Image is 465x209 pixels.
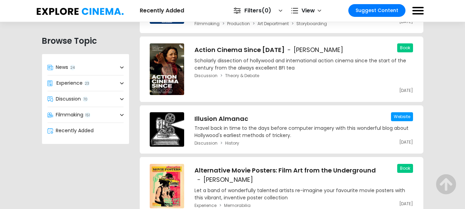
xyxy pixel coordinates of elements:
[229,4,287,17] a: Filters0
[194,175,253,184] span: [PERSON_NAME]
[194,203,216,208] a: Experience
[42,60,129,75] a: News24
[194,43,413,72] a: Action Cinema Since [DATE][PERSON_NAME]Scholarly dissection of hollywood and international action...
[257,21,289,26] a: Art Department
[140,7,184,15] h2: Recently Added
[194,125,413,139] p: Travel back in time to the days before computer imagery with this wonderful blog about Hollywood'...
[194,187,413,201] p: Let a band of wonderfully talented artists re-imagine your favourite movie posters with this vibr...
[194,57,413,72] p: Scholarly dissection of hollywood and international action cinema since the start of the century ...
[348,4,405,17] a: Suggest Content
[285,45,343,54] span: [PERSON_NAME]
[227,21,250,26] a: Production
[36,8,124,15] img: Explore Cinema.
[85,112,91,118] span: 151
[287,4,326,17] a: View
[194,140,413,146] div: breadcrumb
[194,21,220,26] a: Filmmaking
[194,45,413,56] h3: Action Cinema Since [DATE]
[194,112,413,139] a: Illusion AlmanacTravel back in time to the days before computer imagery with this wonderful blog ...
[262,7,271,14] span: 0
[150,43,184,95] img: Action Cinema Since 2000
[70,65,75,70] span: 24
[194,166,413,186] h3: Alternative Movie Posters: Film Art from the Underground
[296,21,327,26] a: Storyboarding
[42,36,129,49] h2: Browse Topic
[225,73,259,78] a: Theory & Debate
[42,75,129,91] a: Experience23
[150,112,184,147] img: Illusion Almanac
[194,21,413,26] div: breadcrumb
[150,164,184,208] img: Alternative Movie Posters: Film Art from the Underground
[194,203,413,208] div: breadcrumb
[194,140,218,146] a: Discussion
[42,123,129,138] a: Recently Added
[194,164,413,201] a: Alternative Movie Posters: Film Art from the Underground[PERSON_NAME]Let a band of wonderfully ta...
[194,73,413,78] div: breadcrumb
[194,73,218,78] a: Discussion
[84,81,90,86] span: 23
[83,96,88,102] span: 70
[224,203,251,208] a: Memorabilia
[225,140,239,146] a: History
[194,114,413,123] h3: Illusion Almanac
[42,91,129,107] a: Discussion70
[42,107,129,123] a: Filmmaking151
